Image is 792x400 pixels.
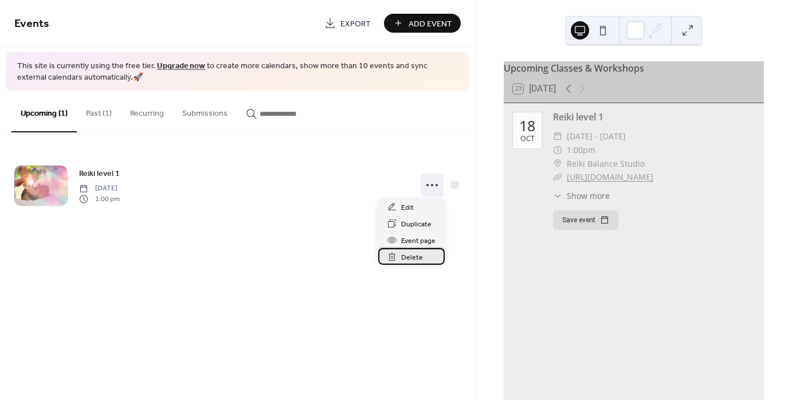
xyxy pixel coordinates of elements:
[77,91,121,131] button: Past (1)
[567,143,595,157] span: 1:00pm
[553,190,562,202] div: ​
[553,210,618,230] button: Save event
[553,157,562,171] div: ​
[79,168,120,180] span: Reiki level 1
[79,194,120,204] span: 1:00 pm
[567,171,653,182] a: [URL][DOMAIN_NAME]
[553,190,610,202] button: ​Show more
[401,202,414,214] span: Edit
[79,167,120,180] a: Reiki level 1
[401,235,436,247] span: Event page
[14,13,49,35] span: Events
[520,135,535,143] div: Oct
[567,190,610,202] span: Show more
[553,143,562,157] div: ​
[157,58,205,74] a: Upgrade now
[79,183,120,194] span: [DATE]
[121,91,173,131] button: Recurring
[504,61,764,75] div: Upcoming Classes & Workshops
[340,18,371,30] span: Export
[11,91,77,132] button: Upcoming (1)
[409,18,452,30] span: Add Event
[567,157,645,171] span: Reiki Balance Studio
[553,130,562,143] div: ​
[316,14,379,33] a: Export
[401,218,432,230] span: Duplicate
[173,91,237,131] button: Submissions
[384,14,461,33] button: Add Event
[553,111,603,123] a: Reiki level 1
[519,119,535,133] div: 18
[401,252,423,264] span: Delete
[553,170,562,184] div: ​
[567,130,626,143] span: [DATE] - [DATE]
[17,61,458,83] span: This site is currently using the free tier. to create more calendars, show more than 10 events an...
